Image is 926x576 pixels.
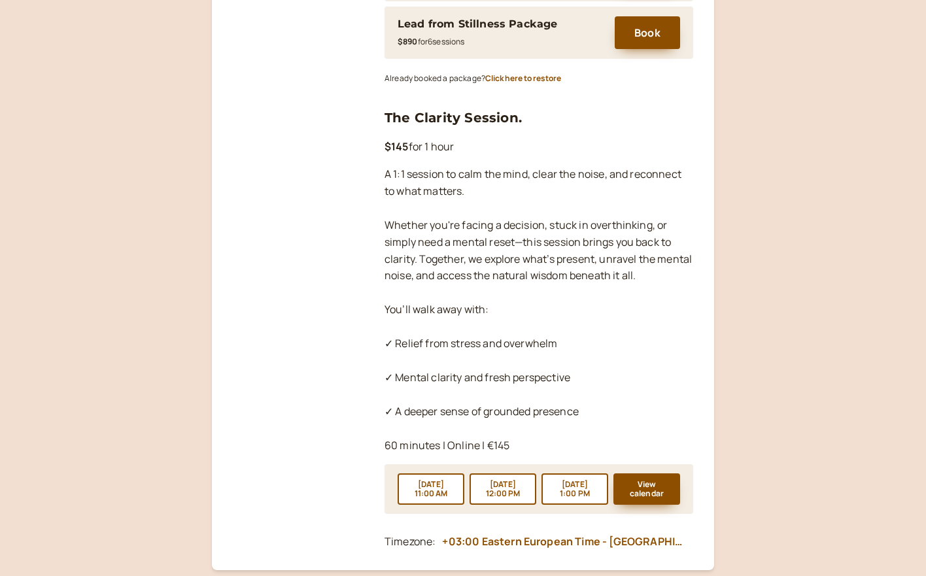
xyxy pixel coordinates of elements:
div: Lead from Stillness Package [398,16,557,33]
a: The Clarity Session. [385,110,522,126]
button: Click here to restore [485,74,561,83]
button: [DATE]11:00 AM [398,473,464,505]
p: A 1:1 session to calm the mind, clear the noise, and reconnect to what matters. Whether you're fa... [385,166,693,454]
button: View calendar [613,473,680,505]
small: Already booked a package? [385,73,561,84]
b: $890 [398,36,418,47]
small: for 6 session s [398,36,465,47]
div: Lead from Stillness Package$890for6sessions [398,16,602,50]
p: for 1 hour [385,139,693,156]
b: $145 [385,139,409,154]
button: [DATE]1:00 PM [541,473,608,505]
button: Book [615,16,680,49]
button: [DATE]12:00 PM [470,473,536,505]
div: Timezone: [385,534,436,551]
